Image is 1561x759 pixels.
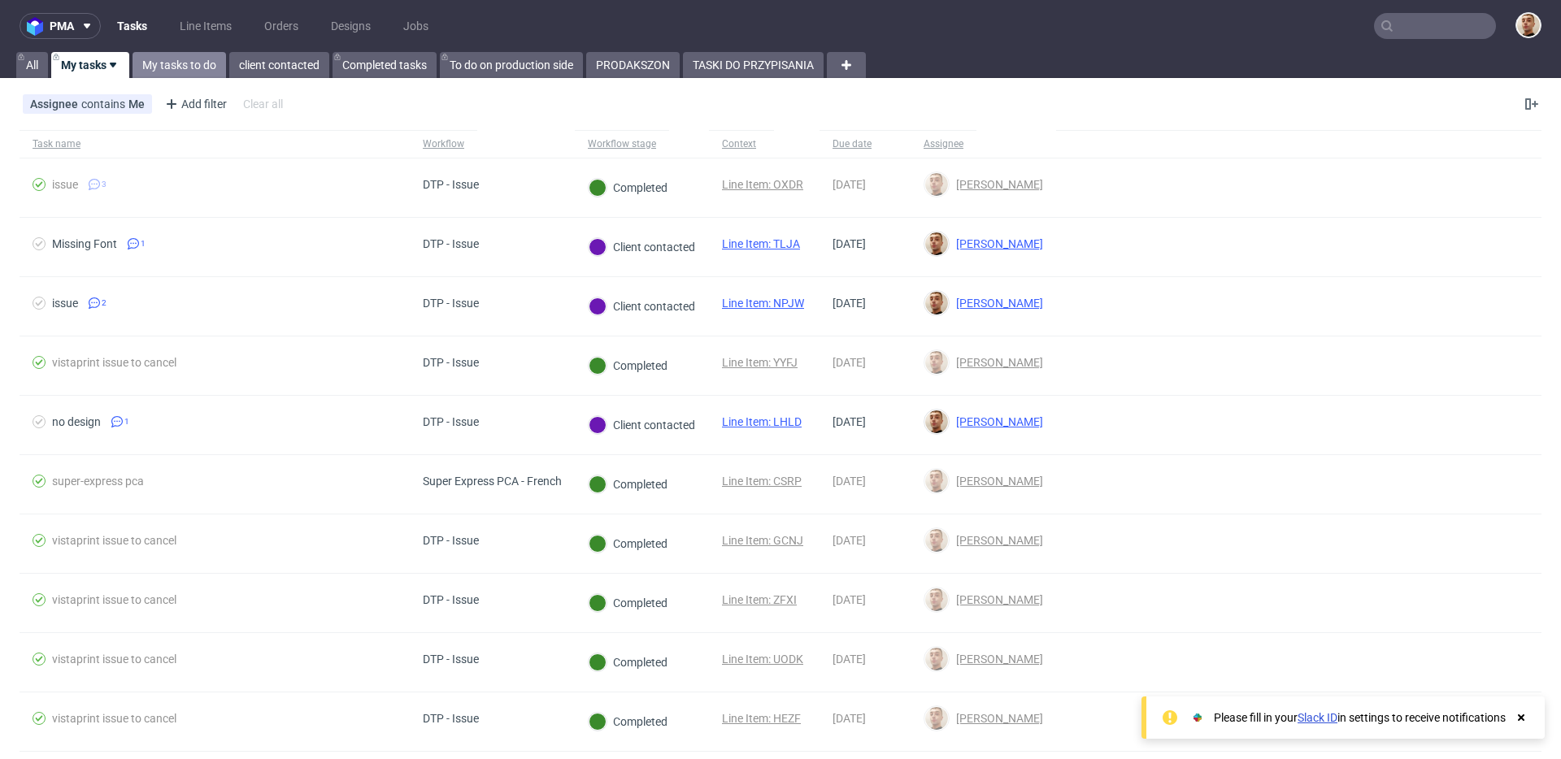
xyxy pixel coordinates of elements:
a: Designs [321,13,380,39]
div: issue [52,178,78,191]
div: vistaprint issue to cancel [52,653,176,666]
a: All [16,52,48,78]
a: Tasks [107,13,157,39]
div: DTP - Issue [423,237,479,250]
div: Client contacted [589,238,695,256]
div: DTP - Issue [423,178,479,191]
img: Bartłomiej Leśniczuk [925,707,948,730]
a: My tasks to do [133,52,226,78]
span: [DATE] [833,356,866,369]
span: [PERSON_NAME] [950,356,1043,369]
div: Client contacted [589,297,695,315]
span: [DATE] [833,178,866,191]
img: Slack [1189,709,1206,726]
img: Bartłomiej Leśniczuk [925,588,948,611]
a: Slack ID [1298,711,1337,724]
a: Line Item: NPJW [722,297,804,310]
img: Bartłomiej Leśniczuk [925,232,948,255]
div: DTP - Issue [423,356,479,369]
div: Completed [589,594,667,612]
span: [PERSON_NAME] [950,178,1043,191]
span: [DATE] [833,237,866,250]
a: TASKI DO PRZYPISANIA [683,52,824,78]
div: Clear all [240,93,286,115]
span: 1 [124,415,129,428]
span: Assignee [30,98,81,111]
button: pma [20,13,101,39]
div: Completed [589,179,667,197]
a: Orders [254,13,308,39]
a: Jobs [394,13,438,39]
div: Super Express PCA - French [423,475,562,488]
div: Completed [589,357,667,375]
div: Context [722,137,761,150]
a: Line Item: OXDR [722,178,803,191]
div: DTP - Issue [423,712,479,725]
a: My tasks [51,52,129,78]
a: Line Item: YYFJ [722,356,798,369]
div: Me [128,98,145,111]
a: Line Item: ZFXI [722,593,797,606]
div: Add filter [159,91,230,117]
span: [DATE] [833,534,866,547]
a: Completed tasks [333,52,437,78]
div: Please fill in your in settings to receive notifications [1214,709,1506,726]
div: Completed [589,535,667,553]
a: To do on production side [440,52,583,78]
div: vistaprint issue to cancel [52,356,176,369]
div: vistaprint issue to cancel [52,534,176,547]
span: [PERSON_NAME] [950,297,1043,310]
a: Line Item: LHLD [722,415,802,428]
div: Missing Font [52,237,117,250]
a: Line Item: CSRP [722,475,802,488]
span: 2 [102,297,107,310]
span: [PERSON_NAME] [950,415,1043,428]
img: Bartłomiej Leśniczuk [1517,14,1540,37]
span: [PERSON_NAME] [950,653,1043,666]
span: [DATE] [833,415,866,428]
a: Line Item: TLJA [722,237,800,250]
div: DTP - Issue [423,593,479,606]
div: Client contacted [589,416,695,434]
span: [DATE] [833,297,866,310]
img: Bartłomiej Leśniczuk [925,292,948,314]
div: vistaprint issue to cancel [52,593,176,606]
span: [PERSON_NAME] [950,237,1043,250]
span: [PERSON_NAME] [950,593,1043,606]
span: [DATE] [833,475,866,488]
img: Bartłomiej Leśniczuk [925,529,948,552]
span: [PERSON_NAME] [950,475,1043,488]
div: Assignee [924,137,963,150]
a: PRODAKSZON [586,52,680,78]
span: [DATE] [833,593,866,606]
div: Completed [589,653,667,671]
div: vistaprint issue to cancel [52,712,176,725]
span: Due date [833,137,898,151]
a: Line Item: UODK [722,653,803,666]
span: contains [81,98,128,111]
img: logo [27,17,50,36]
img: Bartłomiej Leśniczuk [925,173,948,196]
a: Line Item: HEZF [722,712,801,725]
div: Completed [589,475,667,493]
span: 3 [102,178,107,191]
span: 1 [141,237,146,250]
img: Bartłomiej Leśniczuk [925,470,948,492]
div: Workflow [423,137,464,150]
span: pma [50,20,74,32]
span: Task name [33,137,397,151]
a: client contacted [229,52,329,78]
img: Bartłomiej Leśniczuk [925,351,948,374]
div: DTP - Issue [423,653,479,666]
img: Bartłomiej Leśniczuk [925,648,948,670]
div: no design [52,415,101,428]
div: DTP - Issue [423,415,479,428]
div: Workflow stage [588,137,656,150]
span: [DATE] [833,712,866,725]
a: Line Item: GCNJ [722,534,803,547]
span: [DATE] [833,653,866,666]
div: super-express pca [52,475,144,488]
div: Completed [589,713,667,731]
div: DTP - Issue [423,297,479,310]
div: issue [52,297,78,310]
